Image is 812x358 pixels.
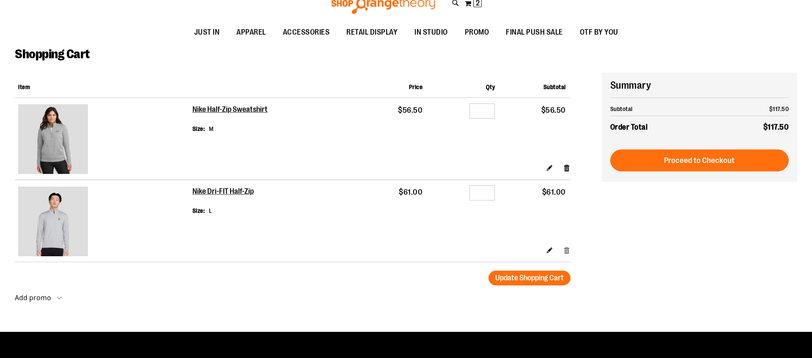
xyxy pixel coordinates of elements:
[192,187,254,196] a: Nike Dri-FIT Half-Zip
[15,293,51,302] strong: Add promo
[192,206,205,215] dt: Size
[236,23,266,42] span: APPAREL
[228,23,274,42] a: APPAREL
[506,23,563,42] span: FINAL PUSH SALE
[563,163,571,172] a: Remove item
[664,156,735,165] span: Proceed to Checkout
[399,188,422,196] span: $61.00
[541,106,566,114] span: $56.50
[18,84,30,90] span: Item
[486,84,495,90] span: Qty
[456,23,498,42] a: PROMO
[15,47,90,61] span: Shopping Cart
[610,149,789,171] button: Proceed to Checkout
[406,23,456,42] a: IN STUDIO
[398,106,422,114] span: $56.50
[497,23,571,42] a: FINAL PUSH SALE
[769,106,789,112] span: $117.50
[186,23,228,42] a: JUST IN
[192,125,205,133] dt: Size
[610,78,789,92] h2: Summary
[283,23,330,42] span: ACCESSORIES
[610,102,721,116] th: Subtotal
[610,121,648,133] strong: Order Total
[763,123,789,131] span: $117.50
[465,23,489,42] span: PROMO
[580,23,618,42] span: OTF BY YOU
[338,23,406,42] a: RETAIL DISPLAY
[18,187,88,256] img: Nike Dri-FIT Half-Zip
[18,104,189,176] a: Nike Half-Zip Sweatshirt
[488,271,571,285] button: Update Shopping Cart
[194,23,220,42] span: JUST IN
[571,23,627,42] a: OTF BY YOU
[209,125,214,133] dd: M
[543,84,566,90] span: Subtotal
[18,104,88,174] img: Nike Half-Zip Sweatshirt
[209,206,212,215] dd: L
[409,84,423,90] span: Price
[542,188,566,196] span: $61.00
[414,23,448,42] span: IN STUDIO
[15,294,62,306] button: Add promo
[346,23,398,42] span: RETAIL DISPLAY
[495,274,564,282] span: Update Shopping Cart
[192,105,269,114] a: Nike Half-Zip Sweatshirt
[274,23,338,42] a: ACCESSORIES
[563,246,571,255] a: Remove item
[18,187,189,258] a: Nike Dri-FIT Half-Zip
